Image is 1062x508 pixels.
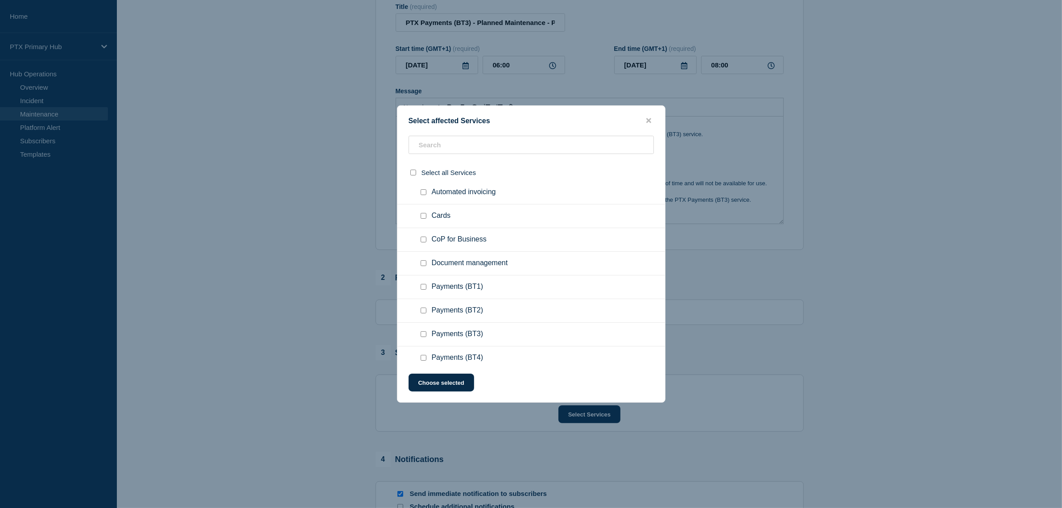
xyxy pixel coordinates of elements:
span: Payments (BT3) [432,330,483,339]
span: Document management [432,259,508,268]
input: Search [409,136,654,154]
span: Payments (BT2) [432,306,483,315]
input: Payments (BT3) checkbox [421,331,426,337]
input: Automated invoicing checkbox [421,189,426,195]
input: Cards checkbox [421,213,426,219]
input: select all checkbox [410,170,416,175]
input: Payments (BT1) checkbox [421,284,426,290]
span: Automated invoicing [432,188,496,197]
button: Choose selected [409,374,474,391]
span: Select all Services [421,169,476,176]
span: Payments (BT1) [432,283,483,291]
span: Payments (BT4) [432,354,483,362]
button: close button [644,117,654,125]
input: Document management checkbox [421,260,426,266]
span: Cards [432,212,451,221]
div: Select affected Services [397,117,665,125]
span: CoP for Business [432,235,487,244]
input: CoP for Business checkbox [421,237,426,242]
input: Payments (BT2) checkbox [421,308,426,313]
input: Payments (BT4) checkbox [421,355,426,361]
